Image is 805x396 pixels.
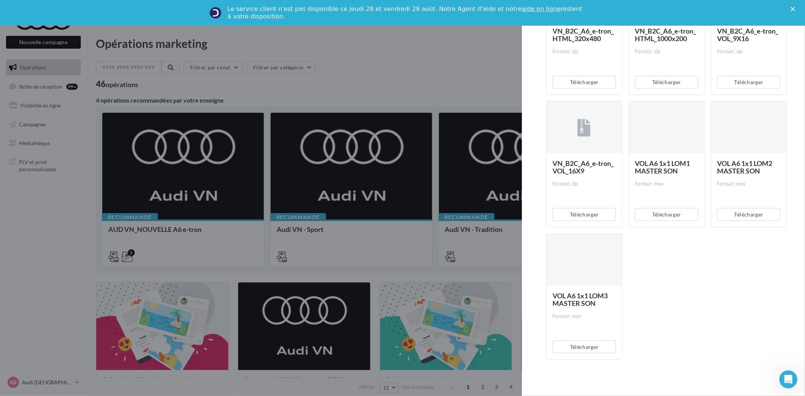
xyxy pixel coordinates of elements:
div: Fermer [791,7,798,11]
span: VN_B2C_A6_e-tron_VOL_16X9 [553,159,614,175]
iframe: Intercom live chat [779,370,797,388]
div: Le service client n'est pas disponible ce jeudi 28 et vendredi 29 août. Notre Agent d'aide et not... [228,5,584,20]
div: Format: zip [635,48,698,55]
button: Télécharger [635,76,698,89]
button: Télécharger [553,76,616,89]
div: Format: mov [553,313,616,320]
div: Format: mov [635,181,698,187]
span: VN_B2C_A6_e-tron_HTML_1000x200 [635,27,696,43]
div: Format: zip [717,48,780,55]
button: Télécharger [553,208,616,221]
span: VN_B2C_A6_e-tron_VOL_9X16 [717,27,778,43]
a: aide en ligne [522,5,560,12]
span: VOL A6 1x1 LOM2 MASTER SON [717,159,772,175]
button: Télécharger [717,208,780,221]
div: Format: zip [553,181,616,187]
span: VOL A6 1x1 LOM3 MASTER SON [553,292,608,307]
div: Format: zip [553,48,616,55]
button: Télécharger [717,76,780,89]
div: Format: mov [717,181,780,187]
img: Profile image for Service-Client [209,7,222,19]
span: VOL A6 1x1 LOM1 MASTER SON [635,159,690,175]
span: VN_B2C_A6_e-tron_HTML_320x480 [553,27,614,43]
button: Télécharger [635,208,698,221]
button: Télécharger [553,341,616,353]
